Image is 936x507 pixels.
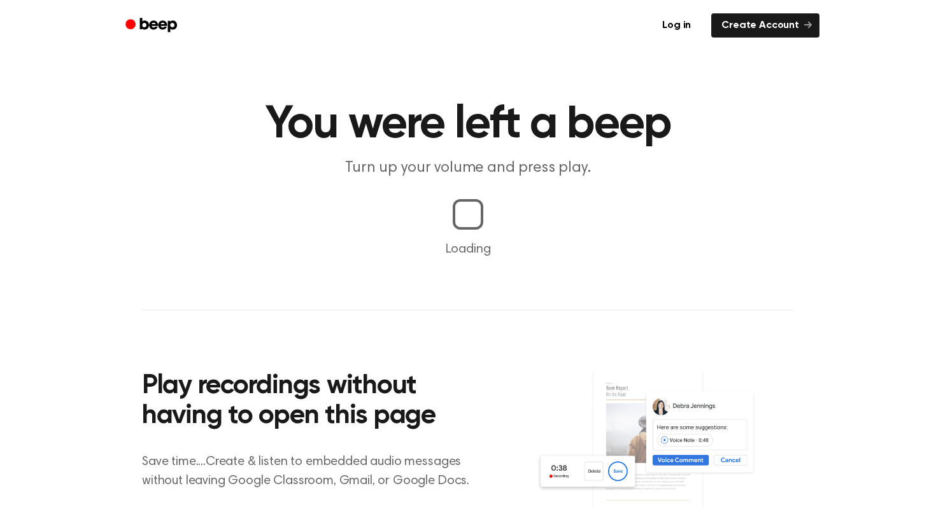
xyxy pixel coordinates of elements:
[142,452,485,490] p: Save time....Create & listen to embedded audio messages without leaving Google Classroom, Gmail, ...
[223,158,713,179] p: Turn up your volume and press play.
[711,13,819,38] a: Create Account
[15,240,921,259] p: Loading
[117,13,188,38] a: Beep
[142,102,794,148] h1: You were left a beep
[142,372,485,432] h2: Play recordings without having to open this page
[649,11,704,40] a: Log in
